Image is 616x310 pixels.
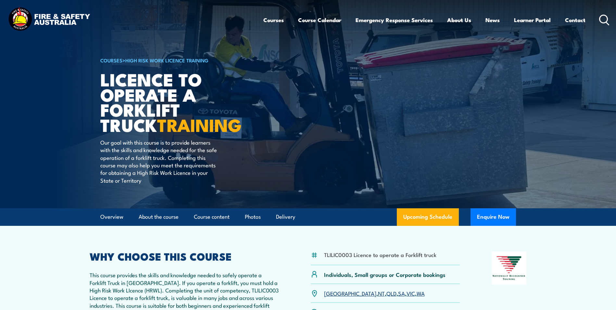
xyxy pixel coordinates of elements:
[397,208,459,226] a: Upcoming Schedule
[125,57,208,64] a: High Risk Work Licence Training
[157,111,242,138] strong: TRAINING
[447,11,471,29] a: About Us
[514,11,551,29] a: Learner Portal
[398,289,405,297] a: SA
[565,11,585,29] a: Contact
[100,138,219,184] p: Our goal with this course is to provide learners with the skills and knowledge needed for the saf...
[492,252,527,285] img: Nationally Recognised Training logo.
[100,208,123,226] a: Overview
[139,208,179,226] a: About the course
[485,11,500,29] a: News
[324,289,376,297] a: [GEOGRAPHIC_DATA]
[356,11,433,29] a: Emergency Response Services
[407,289,415,297] a: VIC
[100,57,122,64] a: COURSES
[471,208,516,226] button: Enquire Now
[324,251,436,258] li: TLILIC0003 Licence to operate a Forklift truck
[90,252,279,261] h2: WHY CHOOSE THIS COURSE
[276,208,295,226] a: Delivery
[100,56,261,64] h6: >
[100,71,261,132] h1: Licence to operate a forklift truck
[298,11,341,29] a: Course Calendar
[245,208,261,226] a: Photos
[194,208,230,226] a: Course content
[386,289,396,297] a: QLD
[378,289,385,297] a: NT
[417,289,425,297] a: WA
[324,271,446,278] p: Individuals, Small groups or Corporate bookings
[263,11,284,29] a: Courses
[324,290,425,297] p: , , , , ,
